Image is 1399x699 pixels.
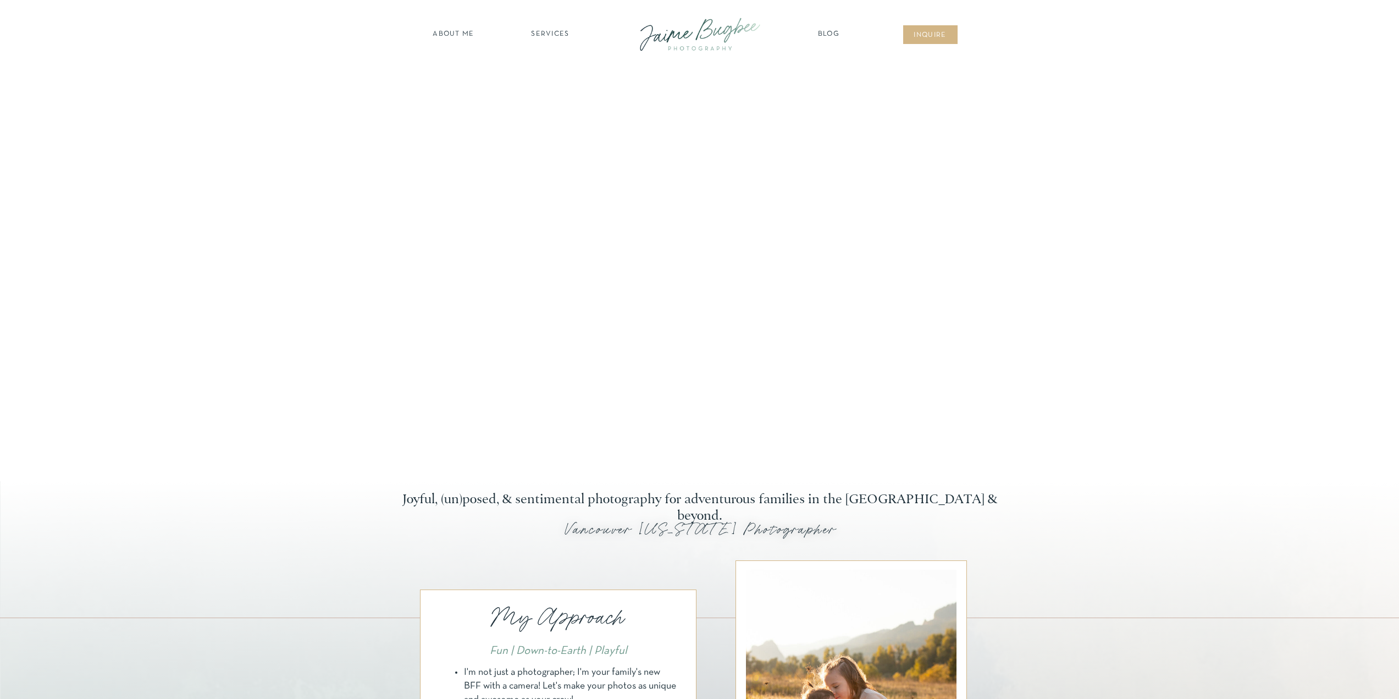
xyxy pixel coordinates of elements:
[490,646,627,656] i: Fun | Down-to-Earth | Playful
[478,602,639,634] p: My Approach
[163,521,1237,546] h1: Vancouver [US_STATE] Photographer
[392,492,1008,508] h2: Joyful, (un)posed, & sentimental photography for adventurous families in the [GEOGRAPHIC_DATA] & ...
[815,29,843,40] a: Blog
[908,30,953,41] a: inqUIre
[430,29,478,40] a: about ME
[519,29,582,40] a: SERVICES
